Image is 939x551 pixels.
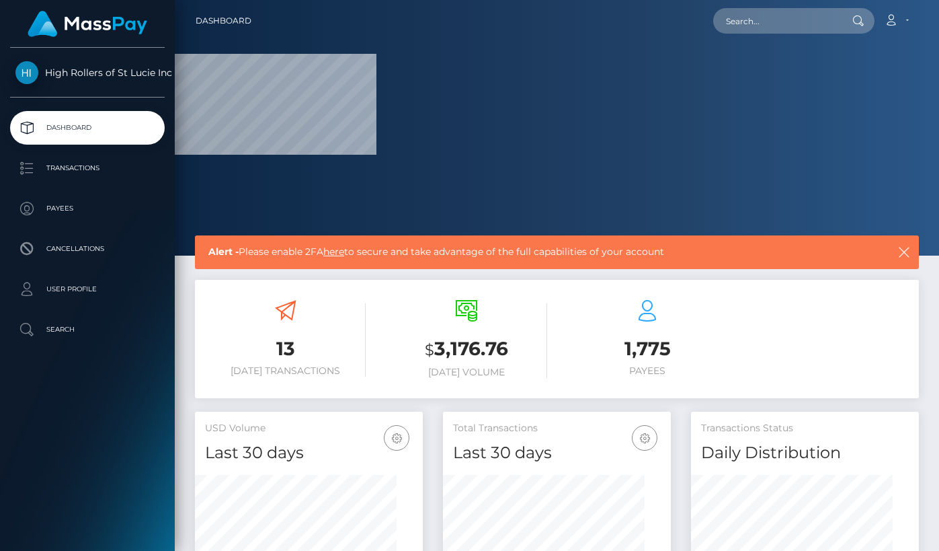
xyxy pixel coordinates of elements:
[323,246,344,258] a: here
[205,441,413,465] h4: Last 30 days
[15,158,159,178] p: Transactions
[15,118,159,138] p: Dashboard
[10,232,165,266] a: Cancellations
[453,441,661,465] h4: Last 30 days
[701,422,909,435] h5: Transactions Status
[15,61,38,84] img: High Rollers of St Lucie Inc
[10,192,165,225] a: Payees
[15,320,159,340] p: Search
[205,336,366,362] h3: 13
[567,336,728,362] h3: 1,775
[10,151,165,185] a: Transactions
[15,198,159,219] p: Payees
[10,272,165,306] a: User Profile
[196,7,251,35] a: Dashboard
[453,422,661,435] h5: Total Transactions
[205,365,366,377] h6: [DATE] Transactions
[386,367,546,378] h6: [DATE] Volume
[713,8,840,34] input: Search...
[15,239,159,259] p: Cancellations
[15,279,159,299] p: User Profile
[10,67,165,79] span: High Rollers of St Lucie Inc
[10,111,165,145] a: Dashboard
[701,441,909,465] h4: Daily Distribution
[567,365,728,377] h6: Payees
[10,313,165,346] a: Search
[425,340,434,359] small: $
[28,11,147,37] img: MassPay Logo
[205,422,413,435] h5: USD Volume
[208,246,239,258] b: Alert -
[386,336,546,363] h3: 3,176.76
[208,245,829,259] span: Please enable 2FA to secure and take advantage of the full capabilities of your account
